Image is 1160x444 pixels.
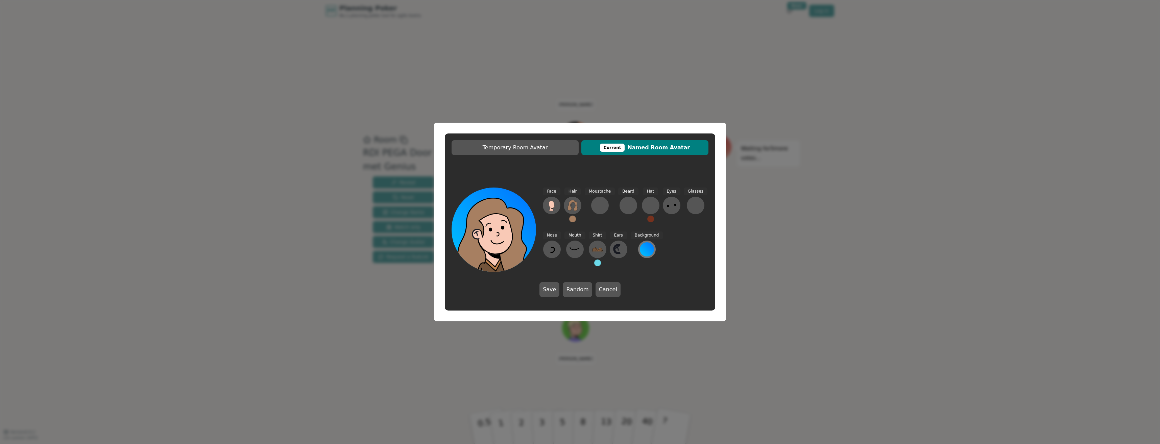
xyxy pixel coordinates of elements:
span: Eyes [663,188,680,195]
button: Temporary Room Avatar [452,140,579,155]
span: Background [631,231,663,239]
span: Glasses [684,188,707,195]
span: Hair [564,188,581,195]
div: This avatar will be displayed in dedicated rooms [600,144,625,152]
button: CurrentNamed Room Avatar [581,140,708,155]
button: Cancel [596,282,621,297]
span: Face [543,188,560,195]
span: Nose [543,231,561,239]
button: Random [563,282,592,297]
span: Temporary Room Avatar [455,144,575,152]
span: Named Room Avatar [585,144,705,152]
span: Mouth [564,231,585,239]
span: Hat [643,188,658,195]
span: Shirt [589,231,606,239]
span: Moustache [585,188,615,195]
span: Ears [610,231,627,239]
span: Beard [618,188,638,195]
button: Save [539,282,559,297]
